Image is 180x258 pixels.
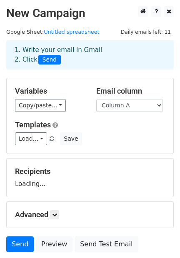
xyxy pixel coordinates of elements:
[15,132,47,145] a: Load...
[15,167,165,189] div: Loading...
[38,55,61,65] span: Send
[6,236,34,252] a: Send
[96,87,165,96] h5: Email column
[8,45,172,64] div: 1. Write your email in Gmail 2. Click
[6,29,100,35] small: Google Sheet:
[118,27,174,37] span: Daily emails left: 11
[36,236,72,252] a: Preview
[75,236,138,252] a: Send Test Email
[15,99,66,112] a: Copy/paste...
[118,29,174,35] a: Daily emails left: 11
[15,167,165,176] h5: Recipients
[60,132,82,145] button: Save
[15,210,165,219] h5: Advanced
[44,29,99,35] a: Untitled spreadsheet
[15,87,84,96] h5: Variables
[15,120,51,129] a: Templates
[6,6,174,20] h2: New Campaign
